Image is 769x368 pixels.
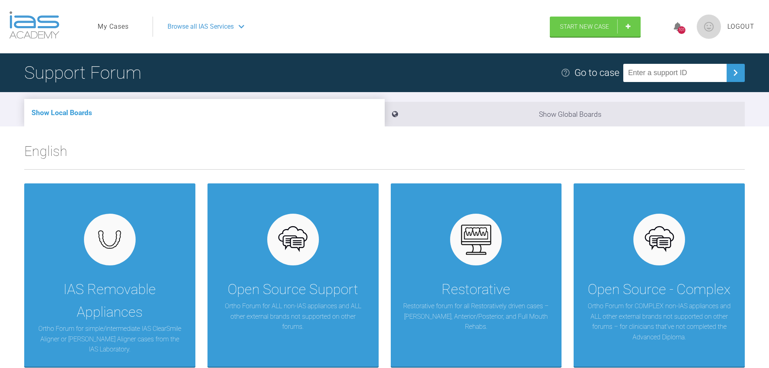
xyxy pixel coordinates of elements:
[220,301,367,332] p: Ortho Forum for ALL non-IAS appliances and ALL other external brands not supported on other forums.
[385,102,745,126] li: Show Global Boards
[98,21,129,32] a: My Cases
[550,17,641,37] a: Start New Case
[36,278,183,324] div: IAS Removable Appliances
[9,11,59,39] img: logo-light.3e3ef733.png
[442,278,510,301] div: Restorative
[586,301,733,342] p: Ortho Forum for COMPLEX non-IAS appliances and ALL other external brands not supported on other f...
[560,23,609,30] span: Start New Case
[24,140,745,169] h2: English
[574,65,619,80] div: Go to case
[727,21,754,32] a: Logout
[697,15,721,39] img: profile.png
[24,99,385,126] li: Show Local Boards
[207,183,379,367] a: Open Source SupportOrtho Forum for ALL non-IAS appliances and ALL other external brands not suppo...
[403,301,550,332] p: Restorative forum for all Restoratively driven cases – [PERSON_NAME], Anterior/Posterior, and Ful...
[94,228,125,251] img: removables.927eaa4e.svg
[168,21,234,32] span: Browse all IAS Services
[24,59,141,87] h1: Support Forum
[678,26,685,34] div: 101
[561,68,570,78] img: help.e70b9f3d.svg
[588,278,731,301] div: Open Source - Complex
[574,183,745,367] a: Open Source - ComplexOrtho Forum for COMPLEX non-IAS appliances and ALL other external brands not...
[24,183,195,367] a: IAS Removable AppliancesOrtho Forum for simple/intermediate IAS ClearSmile Aligner or [PERSON_NAM...
[623,64,727,82] input: Enter a support ID
[228,278,358,301] div: Open Source Support
[461,224,492,255] img: restorative.65e8f6b6.svg
[36,324,183,355] p: Ortho Forum for simple/intermediate IAS ClearSmile Aligner or [PERSON_NAME] Aligner cases from th...
[391,183,562,367] a: RestorativeRestorative forum for all Restoratively driven cases – [PERSON_NAME], Anterior/Posteri...
[277,224,308,255] img: opensource.6e495855.svg
[729,66,742,79] img: chevronRight.28bd32b0.svg
[644,224,675,255] img: opensource.6e495855.svg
